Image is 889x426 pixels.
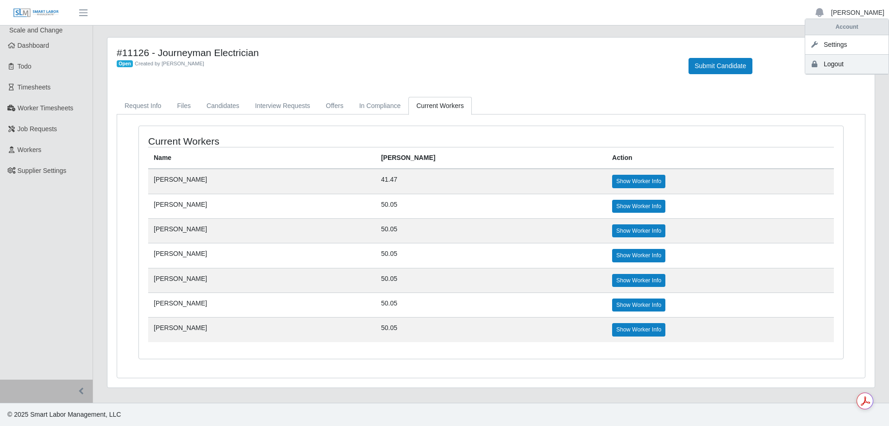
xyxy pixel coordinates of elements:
[18,83,51,91] span: Timesheets
[18,125,57,133] span: Job Requests
[376,243,607,268] td: 50.05
[612,323,665,336] a: Show Worker Info
[18,42,50,49] span: Dashboard
[135,61,204,66] span: Created by [PERSON_NAME]
[318,97,351,115] a: Offers
[351,97,409,115] a: In Compliance
[376,293,607,318] td: 50.05
[117,97,169,115] a: Request Info
[376,318,607,342] td: 50.05
[148,218,376,243] td: [PERSON_NAME]
[148,135,426,147] h4: Current Workers
[148,194,376,218] td: [PERSON_NAME]
[612,249,665,262] a: Show Worker Info
[148,243,376,268] td: [PERSON_NAME]
[18,167,67,174] span: Supplier Settings
[199,97,247,115] a: Candidates
[376,218,607,243] td: 50.05
[13,8,59,18] img: SLM Logo
[247,97,318,115] a: Interview Requests
[831,8,884,18] a: [PERSON_NAME]
[408,97,471,115] a: Current Workers
[805,55,889,74] a: Logout
[612,274,665,287] a: Show Worker Info
[607,147,834,169] th: Action
[376,147,607,169] th: [PERSON_NAME]
[376,194,607,218] td: 50.05
[117,47,675,58] h4: #11126 - Journeyman Electrician
[148,318,376,342] td: [PERSON_NAME]
[9,26,63,34] span: Scale and Change
[805,35,889,55] a: Settings
[612,175,665,188] a: Show Worker Info
[148,147,376,169] th: Name
[376,268,607,292] td: 50.05
[689,58,752,74] button: Submit Candidate
[169,97,199,115] a: Files
[117,60,133,68] span: Open
[148,293,376,318] td: [PERSON_NAME]
[612,299,665,312] a: Show Worker Info
[836,24,858,30] strong: Account
[7,411,121,418] span: © 2025 Smart Labor Management, LLC
[148,268,376,292] td: [PERSON_NAME]
[612,200,665,213] a: Show Worker Info
[18,146,42,153] span: Workers
[612,224,665,237] a: Show Worker Info
[18,104,73,112] span: Worker Timesheets
[18,63,31,70] span: Todo
[376,169,607,194] td: 41.47
[148,169,376,194] td: [PERSON_NAME]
